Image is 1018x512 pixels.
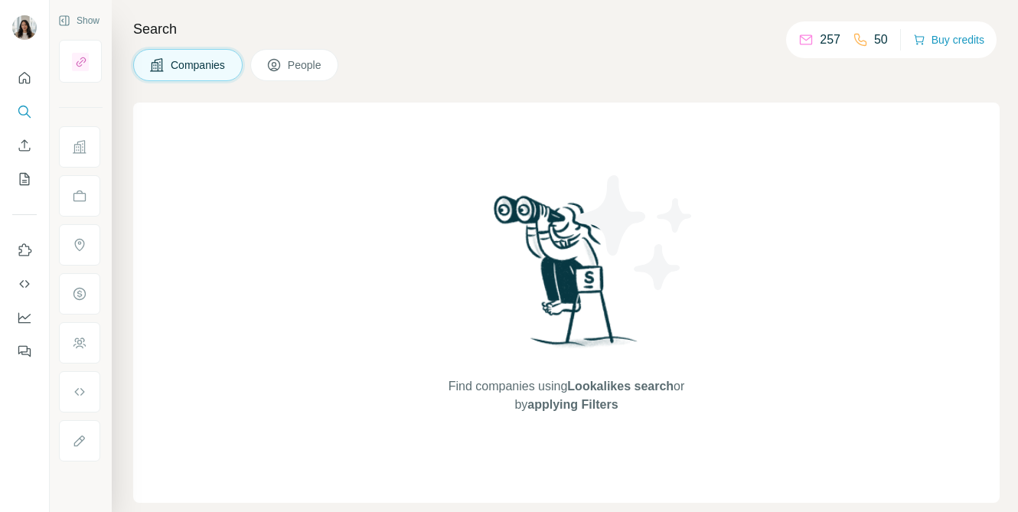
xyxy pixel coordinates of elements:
button: Buy credits [913,29,984,51]
img: Surfe Illustration - Woman searching with binoculars [487,191,646,362]
button: Dashboard [12,304,37,331]
p: 50 [874,31,888,49]
button: Use Surfe API [12,270,37,298]
span: People [288,57,323,73]
button: My lists [12,165,37,193]
button: Enrich CSV [12,132,37,159]
p: 257 [820,31,840,49]
button: Quick start [12,64,37,92]
span: Find companies using or by [444,377,689,414]
button: Show [47,9,110,32]
img: Surfe Illustration - Stars [566,164,704,302]
h4: Search [133,18,1000,40]
span: Companies [171,57,227,73]
span: applying Filters [527,398,618,411]
button: Use Surfe on LinkedIn [12,236,37,264]
button: Feedback [12,338,37,365]
span: Lookalikes search [567,380,674,393]
img: Avatar [12,15,37,40]
button: Search [12,98,37,126]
